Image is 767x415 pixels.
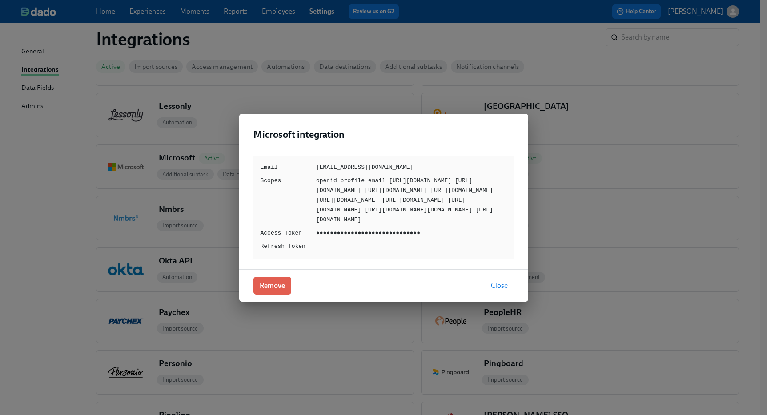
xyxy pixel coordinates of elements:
h2: Microsoft integration [253,128,514,141]
div: openid profile email [URL][DOMAIN_NAME] [URL][DOMAIN_NAME] [URL][DOMAIN_NAME] [URL][DOMAIN_NAME] ... [316,176,507,225]
button: Remove [253,277,291,295]
div: ●●●●●●●●●●●●●●●●●●●●●●●●●●●●●● [316,228,507,238]
strong: Access Token [261,228,305,238]
span: Remove [260,281,285,290]
span: Close [491,281,508,290]
strong: Scopes [261,176,305,225]
div: [EMAIL_ADDRESS][DOMAIN_NAME] [316,163,507,172]
strong: Email [261,163,305,172]
button: Close [485,277,514,295]
strong: Refresh Token [261,242,305,251]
